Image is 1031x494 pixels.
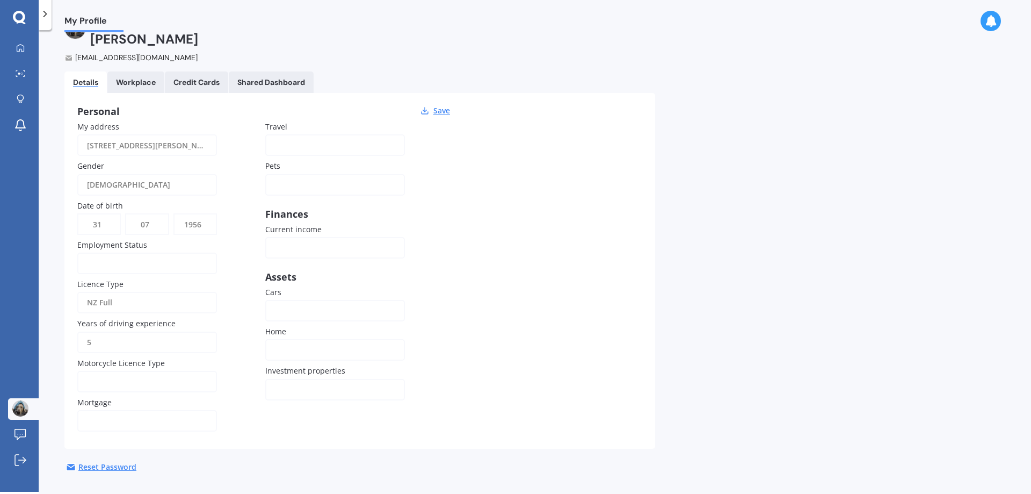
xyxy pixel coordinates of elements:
span: Home [265,326,286,337]
div: Details [73,78,98,87]
span: Years of driving experience [77,319,176,329]
span: Cars [265,287,281,297]
div: Assets [265,271,405,282]
a: Details [64,71,107,93]
a: Credit Cards [165,71,228,93]
span: Current income [265,224,322,234]
span: Motorcycle Licence Type [77,358,165,368]
span: Pets [265,161,280,171]
div: Personal [77,106,453,117]
div: [EMAIL_ADDRESS][DOMAIN_NAME] [64,52,258,63]
span: Date of birth [77,201,123,211]
button: Save [430,106,453,116]
a: Workplace [107,71,164,93]
span: Mortgage [77,397,112,407]
span: My address [77,121,119,132]
span: Licence Type [77,279,124,289]
div: Workplace [116,78,156,87]
span: Travel [265,121,287,132]
a: Shared Dashboard [229,71,314,93]
div: Shared Dashboard [237,78,305,87]
span: Employment Status [77,240,147,250]
span: Investment properties [265,366,345,376]
img: 1685138376689.jpg [12,400,28,417]
div: Reset Password [78,462,136,472]
span: Gender [77,161,104,171]
div: NZ Full [87,292,193,313]
div: [DEMOGRAPHIC_DATA] [87,174,193,196]
div: Credit Cards [173,78,220,87]
div: Finances [265,209,405,219]
span: My Profile [64,16,124,30]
